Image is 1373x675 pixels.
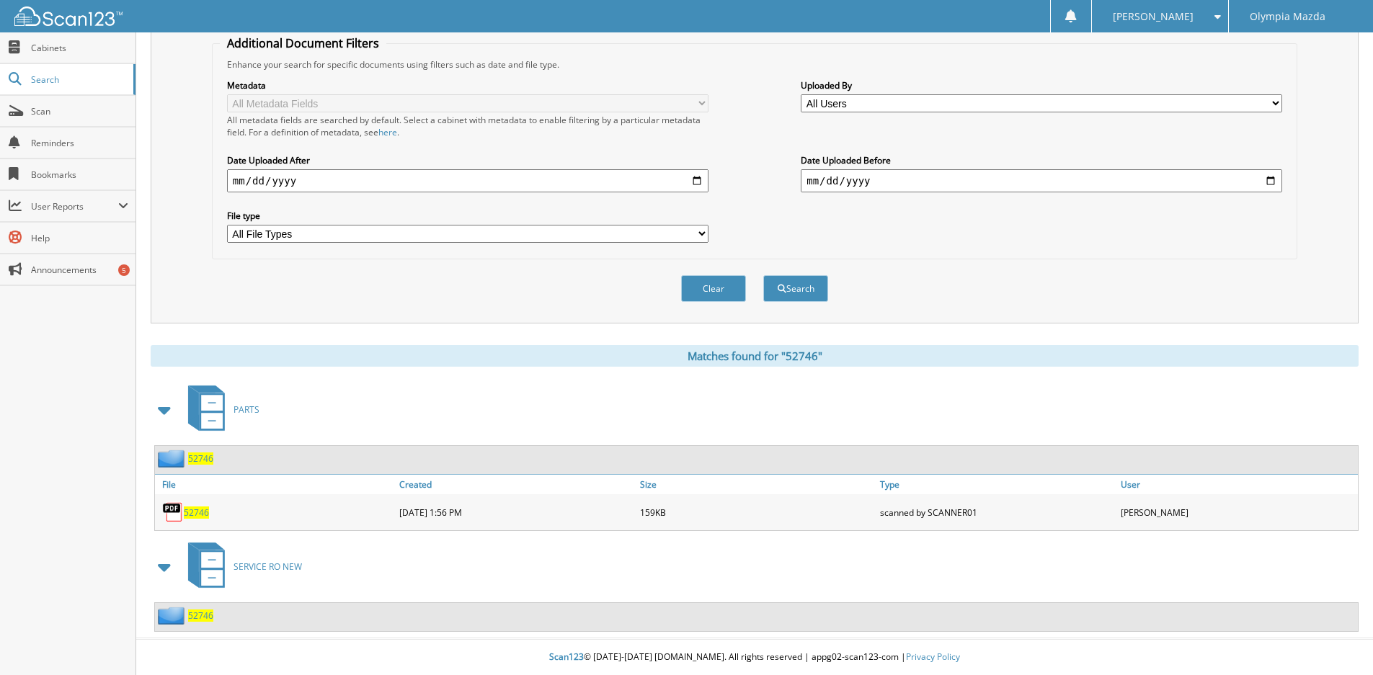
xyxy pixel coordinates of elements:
img: folder2.png [158,450,188,468]
div: 159KB [636,498,877,527]
label: Date Uploaded After [227,154,708,166]
span: Olympia Mazda [1250,12,1325,21]
a: 52746 [184,506,209,519]
button: Search [763,275,828,302]
a: Type [876,475,1117,494]
iframe: Chat Widget [1301,606,1373,675]
a: Size [636,475,877,494]
img: PDF.png [162,501,184,523]
div: © [DATE]-[DATE] [DOMAIN_NAME]. All rights reserved | appg02-scan123-com | [136,640,1373,675]
input: start [227,169,708,192]
span: SERVICE RO NEW [234,560,302,573]
img: folder2.png [158,607,188,625]
label: File type [227,210,708,222]
a: Created [396,475,636,494]
a: 52746 [188,452,213,465]
div: All metadata fields are searched by default. Select a cabinet with metadata to enable filtering b... [227,114,708,138]
span: User Reports [31,200,118,213]
span: Search [31,73,126,86]
label: Metadata [227,79,708,91]
legend: Additional Document Filters [220,35,386,51]
label: Uploaded By [801,79,1282,91]
a: PARTS [179,381,259,438]
span: Reminders [31,137,128,149]
span: Announcements [31,264,128,276]
span: Help [31,232,128,244]
span: Bookmarks [31,169,128,181]
a: File [155,475,396,494]
a: Privacy Policy [906,651,960,663]
span: Scan123 [549,651,584,663]
a: SERVICE RO NEW [179,538,302,595]
a: User [1117,475,1358,494]
a: here [378,126,397,138]
div: [DATE] 1:56 PM [396,498,636,527]
span: PARTS [234,403,259,416]
div: scanned by SCANNER01 [876,498,1117,527]
a: 52746 [188,609,213,622]
div: Enhance your search for specific documents using filters such as date and file type. [220,58,1289,71]
input: end [801,169,1282,192]
label: Date Uploaded Before [801,154,1282,166]
span: Cabinets [31,42,128,54]
span: [PERSON_NAME] [1113,12,1194,21]
div: [PERSON_NAME] [1117,498,1358,527]
div: Matches found for "52746" [151,345,1359,367]
button: Clear [681,275,746,302]
img: scan123-logo-white.svg [14,6,123,26]
span: Scan [31,105,128,117]
div: 5 [118,264,130,276]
